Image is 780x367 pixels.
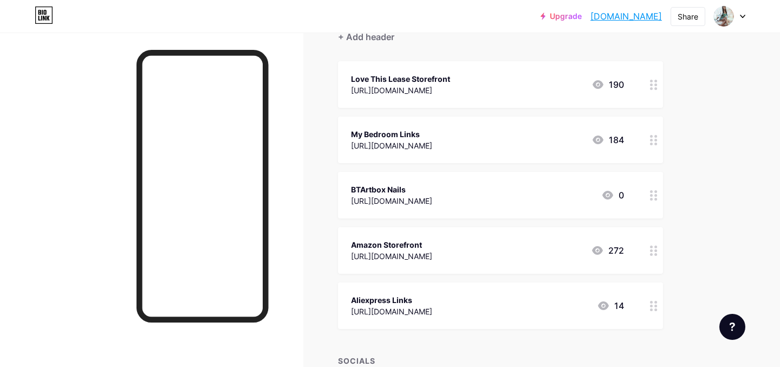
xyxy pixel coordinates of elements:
[590,10,662,23] a: [DOMAIN_NAME]
[351,140,432,151] div: [URL][DOMAIN_NAME]
[601,189,624,202] div: 0
[591,244,624,257] div: 272
[338,355,663,366] div: SOCIALS
[351,85,450,96] div: [URL][DOMAIN_NAME]
[541,12,582,21] a: Upgrade
[338,30,394,43] div: + Add header
[351,184,432,195] div: BTArtbox Nails
[591,133,624,146] div: 184
[351,306,432,317] div: [URL][DOMAIN_NAME]
[713,6,734,27] img: lacedbyleas
[678,11,698,22] div: Share
[591,78,624,91] div: 190
[351,128,432,140] div: My Bedroom Links
[351,294,432,306] div: Aliexpress Links
[351,239,432,250] div: Amazon Storefront
[351,250,432,262] div: [URL][DOMAIN_NAME]
[351,73,450,85] div: Love This Lease Storefront
[351,195,432,207] div: [URL][DOMAIN_NAME]
[597,299,624,312] div: 14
